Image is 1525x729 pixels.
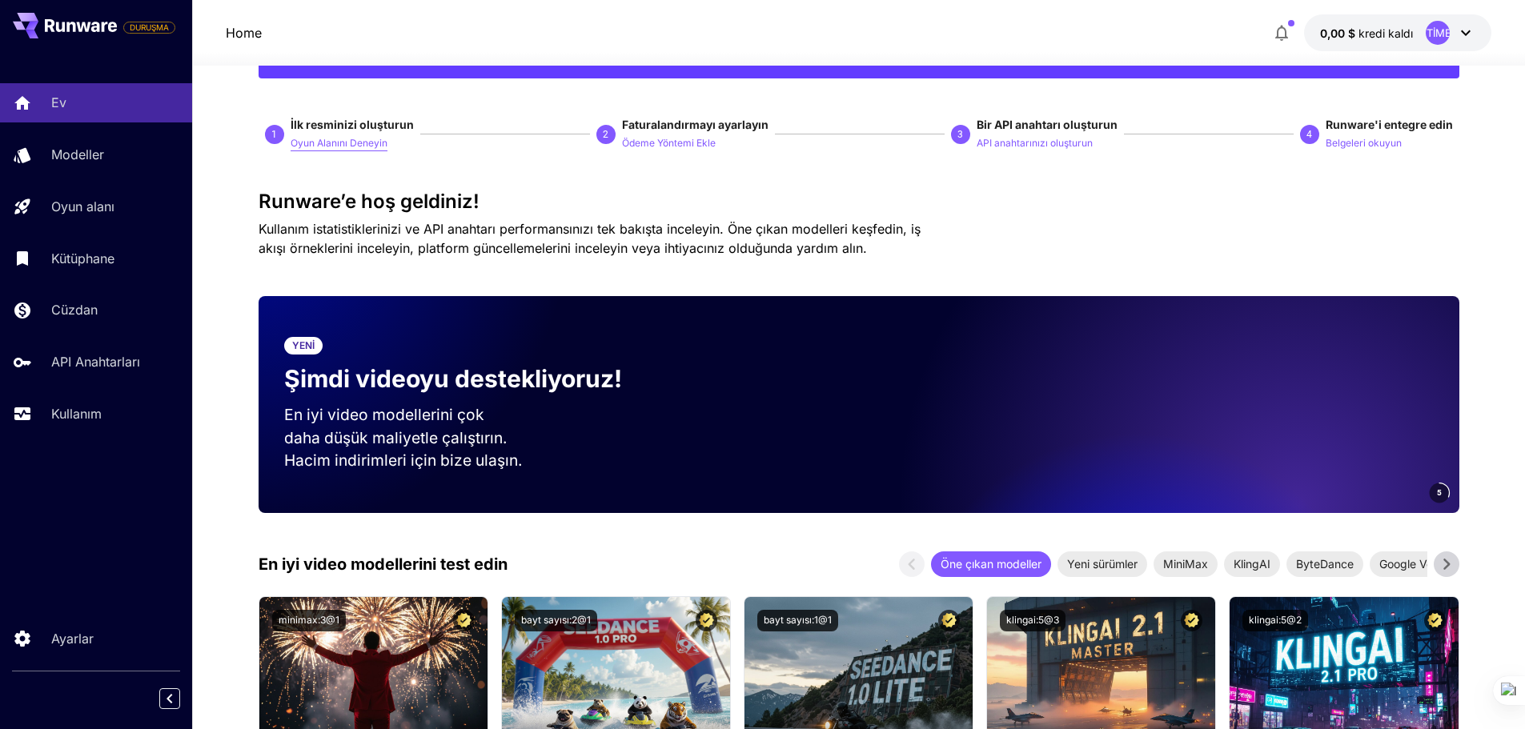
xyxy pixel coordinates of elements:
[291,118,414,131] font: İlk resminizi oluşturun
[1437,487,1442,499] span: 5
[159,688,180,709] button: Kenar çubuğunu daralt
[1424,610,1446,631] button: Sertifikalı Model – En iyi performans için onaylanmış ve ticari lisansı içermektedir.
[1234,557,1270,571] font: KlingAI
[271,129,277,140] font: 1
[1154,551,1218,577] div: MiniMax
[51,94,66,110] font: Ev
[279,614,339,626] font: minimax:3@1
[1306,129,1312,140] font: 4
[1326,118,1453,131] font: Runware'i entegre edin
[1000,610,1065,631] button: klingai:5@3
[130,22,169,32] font: DURUŞMA
[226,23,262,42] nav: ekmek kırıntısı
[1067,557,1138,571] font: Yeni sürümler
[259,221,921,256] font: Kullanım istatistiklerinizi ve API anahtarı performansınızı tek bakışta inceleyin. Öne çıkan mode...
[1006,614,1059,626] font: klingai:5@3
[941,557,1041,571] font: Öne çıkan modeller
[1320,25,1413,42] div: $0.00
[977,133,1093,152] button: API anahtarınızı oluşturun
[1057,551,1147,577] div: Yeni sürümler
[521,614,591,626] font: bayt sayısı:2@1
[764,614,832,626] font: bayt sayısı:1@1
[51,198,114,214] font: Oyun alanı
[977,137,1093,149] font: API anahtarınızı oluşturun
[957,129,963,140] font: 3
[51,250,114,266] font: Kütüphane
[938,610,960,631] button: Sertifikalı Model – En iyi performans için onaylanmış ve ticari lisansı içermektedir.
[1224,551,1280,577] div: KlingAI
[284,364,622,393] font: Şimdi videoyu destekliyoruz!
[1405,26,1471,39] font: SANTİMETRE
[1304,14,1491,51] button: $0.00SANTİMETRE
[1326,133,1402,152] button: Belgeleri okuyun
[123,18,175,37] span: Platformun tüm işlevlerini etkinleştirmek için ödeme kartınızı ekleyin.
[1370,551,1449,577] div: Google Veo
[622,133,716,152] button: Ödeme Yöntemi Ekle
[51,354,140,370] font: API Anahtarları
[51,302,98,318] font: Cüzdan
[51,631,94,647] font: Ayarlar
[453,610,475,631] button: Sertifikalı Model – En iyi performans için onaylanmış ve ticari lisansı içermektedir.
[931,551,1051,577] div: Öne çıkan modeller
[757,610,838,631] button: bayt sayısı:1@1
[1286,551,1363,577] div: ByteDance
[515,610,597,631] button: bayt sayısı:2@1
[284,405,508,447] font: En iyi video modellerini çok daha düşük maliyetle çalıştırın.
[51,406,102,422] font: Kullanım
[226,23,262,42] a: Home
[1320,26,1355,40] font: 0,00 $
[1326,137,1402,149] font: Belgeleri okuyun
[259,555,508,574] font: En iyi video modellerini test edin
[284,451,523,470] font: Hacim indirimleri için bize ulaşın.
[1379,557,1439,571] font: Google Veo
[1181,610,1202,631] button: Sertifikalı Model – En iyi performans için onaylanmış ve ticari lisansı içermektedir.
[1358,26,1413,40] font: kredi kaldı
[696,610,717,631] button: Sertifikalı Model – En iyi performans için onaylanmış ve ticari lisansı içermektedir.
[291,133,387,152] button: Oyun Alanını Deneyin
[291,137,387,149] font: Oyun Alanını Deneyin
[292,339,315,351] font: YENİ
[622,137,716,149] font: Ödeme Yöntemi Ekle
[171,684,192,713] div: Kenar çubuğunu daralt
[1163,557,1208,571] font: MiniMax
[1296,557,1354,571] font: ByteDance
[51,146,104,162] font: Modeller
[272,610,346,631] button: minimax:3@1
[977,118,1118,131] font: Bir API anahtarı oluşturun
[603,129,608,140] font: 2
[1249,614,1302,626] font: klingai:5@2
[1242,610,1308,631] button: klingai:5@2
[622,118,769,131] font: Faturalandırmayı ayarlayın
[259,190,480,213] font: Runware’e hoş geldiniz!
